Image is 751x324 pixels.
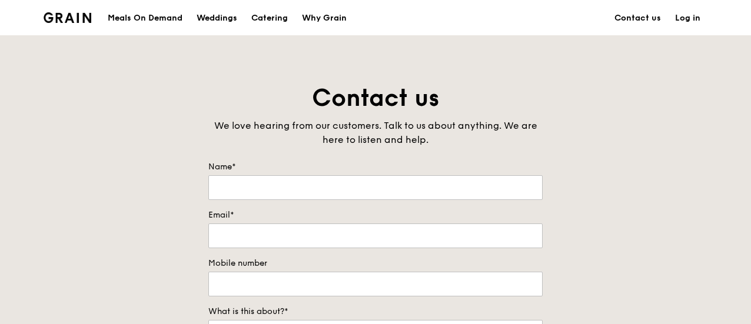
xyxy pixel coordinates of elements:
a: Catering [244,1,295,36]
a: Why Grain [295,1,354,36]
h1: Contact us [208,82,543,114]
div: We love hearing from our customers. Talk to us about anything. We are here to listen and help. [208,119,543,147]
div: Weddings [197,1,237,36]
label: What is this about?* [208,306,543,318]
div: Why Grain [302,1,347,36]
label: Name* [208,161,543,173]
label: Mobile number [208,258,543,269]
a: Weddings [190,1,244,36]
div: Catering [251,1,288,36]
label: Email* [208,209,543,221]
img: Grain [44,12,91,23]
a: Contact us [607,1,668,36]
div: Meals On Demand [108,1,182,36]
a: Log in [668,1,707,36]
